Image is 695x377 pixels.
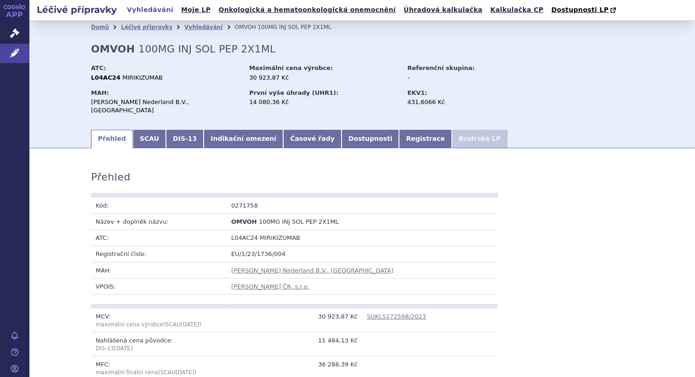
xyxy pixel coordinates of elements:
span: 100MG INJ SOL PEP 2X1ML [258,24,331,30]
a: Přehled [91,130,133,148]
a: Registrace [399,130,451,148]
span: MIRIKIZUMAB [122,74,163,81]
a: Moje LP [178,4,213,16]
span: 100MG INJ SOL PEP 2X1ML [259,218,339,225]
a: Vyhledávání [124,4,176,16]
td: EU/1/23/1736/004 [227,246,498,262]
span: MIRIKIZUMAB [260,234,300,241]
span: (SCAU ) [158,369,196,376]
strong: Maximální cena výrobce: [249,64,333,71]
p: DIS-13 [96,345,222,353]
h2: Léčivé přípravky [29,3,124,16]
span: OMVOH [231,218,257,225]
a: Dostupnosti [342,130,399,148]
a: Domů [91,24,109,30]
td: 0271758 [227,197,362,214]
div: [PERSON_NAME] Nederland B.V., [GEOGRAPHIC_DATA] [91,98,240,115]
span: L04AC24 [231,234,258,241]
a: Léčivé přípravky [121,24,172,30]
td: Registrační číslo: [91,246,227,262]
td: VPOIS: [91,278,227,294]
p: maximální finální cena [96,369,222,377]
div: 431,6066 Kč [407,98,511,106]
td: Kód: [91,197,227,214]
span: OMVOH [234,24,256,30]
span: [DATE] [181,321,199,328]
div: 30 923,87 Kč [249,74,399,82]
td: ATC: [91,230,227,246]
span: [DATE] [176,369,194,376]
strong: První výše úhrady (UHR1): [249,89,338,96]
a: Indikační omezení [204,130,283,148]
a: [PERSON_NAME] ČR, s.r.o. [231,283,309,290]
div: 14 080,36 Kč [249,98,399,106]
strong: ATC: [91,64,106,71]
a: Úhradová kalkulačka [401,4,485,16]
a: DIS-13 [166,130,204,148]
span: [DATE] [114,345,133,352]
td: 30 923,87 Kč [227,308,362,332]
td: Nahlášená cena původce: [91,332,227,356]
span: Dostupnosti LP [551,6,609,13]
span: 100MG INJ SOL PEP 2X1ML [138,43,275,55]
strong: L04AC24 [91,74,120,81]
strong: MAH: [91,89,109,96]
h3: Přehled [91,171,131,183]
a: Dostupnosti LP [548,4,621,17]
span: (SCAU ) [96,321,201,328]
a: SCAU [133,130,166,148]
a: Vyhledávání [184,24,222,30]
a: Časové řady [283,130,342,148]
td: Název + doplněk názvu: [91,214,227,230]
a: Kalkulačka CP [488,4,547,16]
strong: OMVOH [91,43,135,55]
a: SUKLS172598/2023 [367,313,426,320]
strong: Referenční skupina: [407,64,474,71]
span: maximální cena výrobce [96,321,163,328]
td: 11 484,13 Kč [227,332,362,356]
td: MCV: [91,308,227,332]
a: Onkologická a hematoonkologická onemocnění [216,4,399,16]
td: MAH: [91,262,227,278]
div: - [407,74,511,82]
a: [PERSON_NAME] Nederland B.V., [GEOGRAPHIC_DATA] [231,267,393,274]
strong: EKV1: [407,89,427,96]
